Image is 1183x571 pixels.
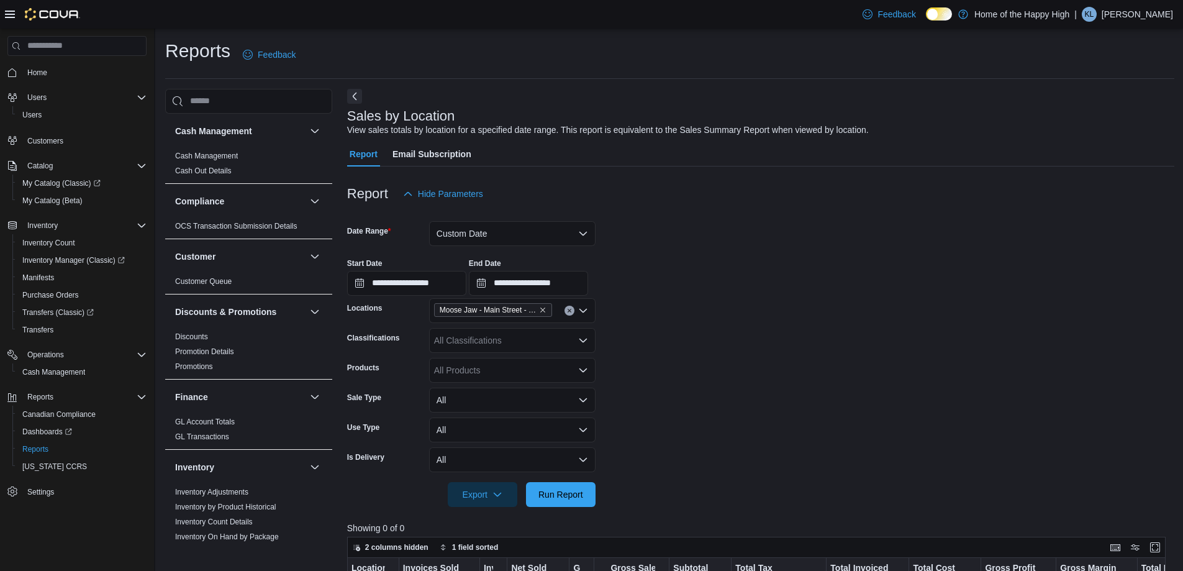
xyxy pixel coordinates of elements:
button: Reports [2,388,152,406]
span: Inventory Manager (Classic) [17,253,147,268]
div: Customer [165,274,332,294]
a: Inventory Manager (Classic) [17,253,130,268]
span: Cash Management [22,367,85,377]
span: KL [1085,7,1094,22]
button: Remove Moose Jaw - Main Street - Fire & Flower from selection in this group [539,306,546,314]
a: My Catalog (Beta) [17,193,88,208]
span: Users [27,93,47,103]
span: Dark Mode [926,21,927,21]
div: Discounts & Promotions [165,329,332,379]
span: Catalog [27,161,53,171]
h3: Report [347,186,388,201]
span: Customer Queue [175,276,232,286]
label: Classifications [347,333,400,343]
button: Purchase Orders [12,286,152,304]
a: Discounts [175,332,208,341]
a: My Catalog (Classic) [17,176,106,191]
span: Canadian Compliance [17,407,147,422]
span: Inventory On Hand by Package [175,532,279,542]
span: 1 field sorted [452,542,499,552]
button: Enter fullscreen [1148,540,1163,555]
button: Reports [22,390,58,404]
a: Reports [17,442,53,457]
a: GL Account Totals [175,418,235,426]
span: Catalog [22,158,147,173]
label: Use Type [347,423,379,432]
button: Cash Management [12,363,152,381]
h1: Reports [165,39,230,63]
span: Feedback [877,8,915,21]
span: Run Report [538,488,583,501]
button: Next [347,89,362,104]
button: Catalog [22,158,58,173]
label: End Date [469,258,501,268]
a: Promotion Details [175,347,234,356]
a: Customers [22,134,68,148]
span: Home [22,65,147,80]
span: Hide Parameters [418,188,483,200]
button: Inventory Count [12,234,152,252]
span: Promotions [175,362,213,372]
span: Settings [22,484,147,500]
input: Dark Mode [926,7,952,21]
span: Transfers (Classic) [22,308,94,317]
button: Operations [22,347,69,362]
button: Hide Parameters [398,181,488,206]
button: Discounts & Promotions [307,304,322,319]
button: Keyboard shortcuts [1108,540,1123,555]
h3: Cash Management [175,125,252,137]
span: Moose Jaw - Main Street - Fire & Flower [440,304,537,316]
input: Press the down key to open a popover containing a calendar. [347,271,466,296]
h3: Customer [175,250,215,263]
a: Inventory Count [17,235,80,250]
h3: Sales by Location [347,109,455,124]
span: 2 columns hidden [365,542,428,552]
span: Transfers (Classic) [17,305,147,320]
span: Canadian Compliance [22,409,96,419]
img: Cova [25,8,80,21]
span: Cash Management [175,151,238,161]
button: Open list of options [578,336,588,345]
span: Reports [22,390,147,404]
span: Feedback [258,48,296,61]
a: Cash Management [17,365,90,380]
button: Run Report [526,482,596,507]
span: Dashboards [17,424,147,439]
button: Catalog [2,157,152,175]
span: Discounts [175,332,208,342]
span: My Catalog (Classic) [17,176,147,191]
button: My Catalog (Beta) [12,192,152,209]
button: Settings [2,483,152,501]
div: Finance [165,414,332,449]
a: Purchase Orders [17,288,84,303]
label: Date Range [347,226,391,236]
h3: Discounts & Promotions [175,306,276,318]
button: 1 field sorted [435,540,504,555]
button: Discounts & Promotions [175,306,305,318]
a: Feedback [858,2,920,27]
button: Canadian Compliance [12,406,152,423]
button: [US_STATE] CCRS [12,458,152,475]
a: Transfers [17,322,58,337]
a: Manifests [17,270,59,285]
span: Report [350,142,378,167]
span: Purchase Orders [17,288,147,303]
span: Home [27,68,47,78]
a: Settings [22,485,59,500]
nav: Complex example [7,58,147,533]
button: Manifests [12,269,152,286]
span: Operations [27,350,64,360]
button: Display options [1128,540,1143,555]
span: Customers [22,132,147,148]
button: Customer [307,249,322,264]
span: Dashboards [22,427,72,437]
label: Products [347,363,379,373]
a: Transfers (Classic) [17,305,99,320]
label: Locations [347,303,383,313]
a: Inventory Manager (Classic) [12,252,152,269]
span: Reports [22,444,48,454]
input: Press the down key to open a popover containing a calendar. [469,271,588,296]
a: Inventory Count Details [175,518,253,526]
label: Sale Type [347,393,381,403]
button: All [429,447,596,472]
